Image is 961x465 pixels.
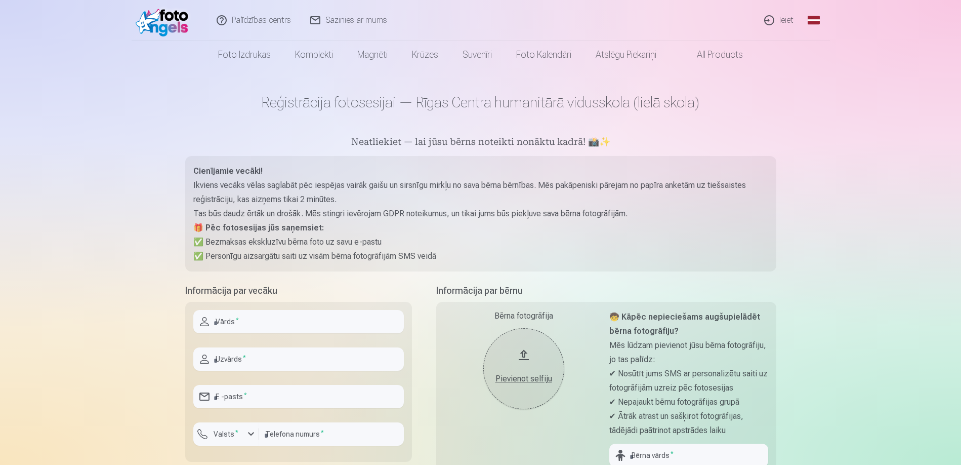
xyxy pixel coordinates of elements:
[193,422,259,446] button: Valsts*
[609,409,768,438] p: ✔ Ātrāk atrast un sašķirot fotogrāfijas, tādējādi paātrinot apstrādes laiku
[206,41,283,69] a: Foto izdrukas
[483,328,564,409] button: Pievienot selfiju
[583,41,668,69] a: Atslēgu piekariņi
[345,41,400,69] a: Magnēti
[444,310,603,322] div: Bērna fotogrāfija
[504,41,583,69] a: Foto kalendāri
[609,395,768,409] p: ✔ Nepajaukt bērnu fotogrāfijas grupā
[210,429,242,439] label: Valsts
[493,373,554,385] div: Pievienot selfiju
[136,4,194,36] img: /fa1
[609,312,760,336] strong: 🧒 Kāpēc nepieciešams augšupielādēt bērna fotogrāfiju?
[450,41,504,69] a: Suvenīri
[185,136,776,150] h5: Neatliekiet — lai jūsu bērns noteikti nonāktu kadrā! 📸✨
[185,284,412,298] h5: Informācija par vecāku
[193,166,263,176] strong: Cienījamie vecāki!
[436,284,776,298] h5: Informācija par bērnu
[193,178,768,207] p: Ikviens vecāks vēlas saglabāt pēc iespējas vairāk gaišu un sirsnīgu mirkļu no sava bērna bērnības...
[193,235,768,249] p: ✅ Bezmaksas ekskluzīvu bērna foto uz savu e-pastu
[400,41,450,69] a: Krūzes
[193,207,768,221] p: Tas būs daudz ērtāk un drošāk. Mēs stingri ievērojam GDPR noteikumus, un tikai jums būs piekļuve ...
[609,338,768,367] p: Mēs lūdzam pievienot jūsu bērna fotogrāfiju, jo tas palīdz:
[193,223,324,232] strong: 🎁 Pēc fotosesijas jūs saņemsiet:
[185,93,776,111] h1: Reģistrācija fotosesijai — Rīgas Centra humanitārā vidusskola (lielā skola)
[193,249,768,263] p: ✅ Personīgu aizsargātu saiti uz visām bērna fotogrāfijām SMS veidā
[609,367,768,395] p: ✔ Nosūtīt jums SMS ar personalizētu saiti uz fotogrāfijām uzreiz pēc fotosesijas
[668,41,755,69] a: All products
[283,41,345,69] a: Komplekti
